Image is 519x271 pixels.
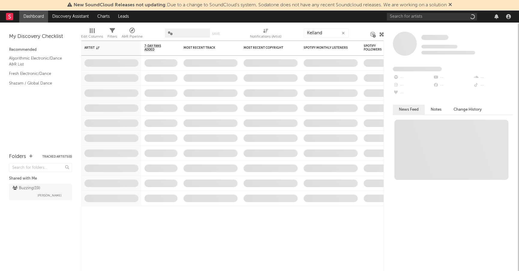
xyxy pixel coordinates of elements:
span: New SoundCloud Releases not updating [74,3,165,8]
span: Some Artist [421,35,448,40]
div: Buzzing ( 19 ) [13,185,40,192]
div: Spotify Monthly Listeners [304,46,349,50]
button: Notes [425,105,448,115]
div: Folders [9,153,26,160]
button: News Feed [393,105,425,115]
button: Change History [448,105,488,115]
div: Filters [108,26,117,43]
span: Fans Added by Platform [393,67,442,71]
a: Leads [114,11,133,23]
a: Some Artist [421,35,448,41]
div: -- [433,82,473,89]
span: Dismiss [448,3,452,8]
div: A&R Pipeline [122,33,143,40]
div: Most Recent Track [184,46,229,50]
span: 7-Day Fans Added [144,44,168,51]
a: Algorithmic Electronic/Dance A&R List [9,55,66,67]
div: Shared with Me [9,175,72,182]
div: Most Recent Copyright [244,46,289,50]
span: Tracking Since: [DATE] [421,45,457,48]
div: Artist [84,46,129,50]
a: Shazam / Global Dance [9,80,66,87]
div: -- [393,82,433,89]
div: Notifications (Artist) [250,26,281,43]
a: Charts [93,11,114,23]
div: -- [393,89,433,97]
div: Edit Columns [81,33,103,40]
div: -- [433,74,473,82]
input: Search for folders... [9,163,72,172]
div: Spotify Followers [364,44,385,51]
button: Tracked Artists(0) [42,155,72,158]
a: Fresh Electronic/Dance [9,70,66,77]
div: -- [393,74,433,82]
input: Search for artists [387,13,477,20]
a: Dashboard [19,11,48,23]
span: : Due to a change to SoundCloud's system, Sodatone does not have any recent Soundcloud releases. ... [74,3,447,8]
div: -- [473,82,513,89]
div: My Discovery Checklist [9,33,72,40]
a: Buzzing(19)[PERSON_NAME] [9,184,72,200]
div: Edit Columns [81,26,103,43]
a: Discovery Assistant [48,11,93,23]
div: -- [473,74,513,82]
div: A&R Pipeline [122,26,143,43]
button: Save [212,32,220,35]
div: Recommended [9,46,72,54]
input: Search... [304,29,349,38]
div: Filters [108,33,117,40]
div: Notifications (Artist) [250,33,281,40]
span: [PERSON_NAME] [38,192,62,199]
span: 0 fans last week [421,51,475,54]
